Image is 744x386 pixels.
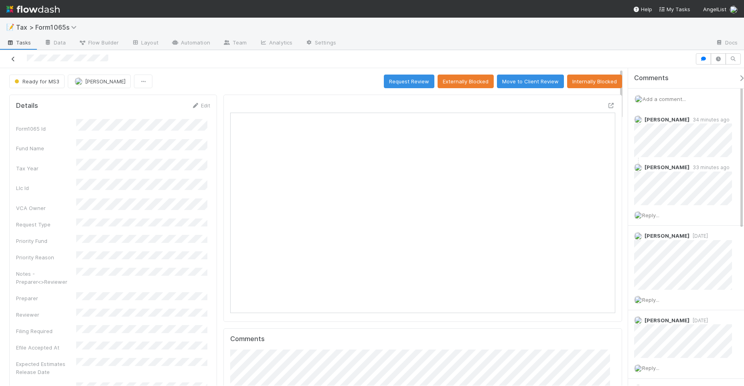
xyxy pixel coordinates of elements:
[16,220,76,228] div: Request Type
[709,37,744,50] a: Docs
[634,74,669,82] span: Comments
[730,6,738,14] img: avatar_45ea4894-10ca-450f-982d-dabe3bd75b0b.png
[642,297,659,303] span: Reply...
[230,335,615,343] h5: Comments
[68,75,131,88] button: [PERSON_NAME]
[689,117,730,123] span: 34 minutes ago
[9,75,65,88] button: Ready for MS3
[16,327,76,335] div: Filing Required
[38,37,72,50] a: Data
[6,24,14,30] span: 📝
[438,75,494,88] button: Externally Blocked
[16,164,76,172] div: Tax Year
[384,75,434,88] button: Request Review
[16,184,76,192] div: Llc Id
[634,164,642,172] img: avatar_45ea4894-10ca-450f-982d-dabe3bd75b0b.png
[689,233,708,239] span: [DATE]
[72,37,125,50] a: Flow Builder
[85,78,126,85] span: [PERSON_NAME]
[642,365,659,371] span: Reply...
[645,164,689,170] span: [PERSON_NAME]
[16,253,76,261] div: Priority Reason
[16,270,76,286] div: Notes - Preparer<>Reviewer
[642,212,659,218] span: Reply...
[253,37,299,50] a: Analytics
[645,116,689,123] span: [PERSON_NAME]
[75,77,83,85] img: avatar_e41e7ae5-e7d9-4d8d-9f56-31b0d7a2f4fd.png
[643,96,686,102] span: Add a comment...
[634,211,642,219] img: avatar_45ea4894-10ca-450f-982d-dabe3bd75b0b.png
[567,75,622,88] button: Internally Blocked
[16,144,76,152] div: Fund Name
[16,23,81,31] span: Tax > Form1065s
[689,164,730,170] span: 33 minutes ago
[645,317,689,323] span: [PERSON_NAME]
[634,232,642,240] img: avatar_711f55b7-5a46-40da-996f-bc93b6b86381.png
[6,38,31,46] span: Tasks
[703,6,726,12] span: AngelList
[13,78,59,85] span: Ready for MS3
[645,232,689,239] span: [PERSON_NAME]
[16,204,76,212] div: VCA Owner
[633,5,652,13] div: Help
[299,37,343,50] a: Settings
[635,95,643,103] img: avatar_45ea4894-10ca-450f-982d-dabe3bd75b0b.png
[16,360,76,376] div: Expected Estimates Release Date
[79,38,119,46] span: Flow Builder
[634,115,642,123] img: avatar_45ea4894-10ca-450f-982d-dabe3bd75b0b.png
[659,5,690,13] a: My Tasks
[125,37,165,50] a: Layout
[6,2,60,16] img: logo-inverted-e16ddd16eac7371096b0.svg
[217,37,253,50] a: Team
[165,37,217,50] a: Automation
[16,237,76,245] div: Priority Fund
[16,344,76,352] div: Efile Accepted At
[16,311,76,319] div: Reviewer
[16,294,76,302] div: Preparer
[634,316,642,324] img: avatar_45ea4894-10ca-450f-982d-dabe3bd75b0b.png
[659,6,690,12] span: My Tasks
[16,125,76,133] div: Form1065 Id
[689,317,708,323] span: [DATE]
[634,364,642,372] img: avatar_45ea4894-10ca-450f-982d-dabe3bd75b0b.png
[16,102,38,110] h5: Details
[497,75,564,88] button: Move to Client Review
[191,102,210,109] a: Edit
[634,296,642,304] img: avatar_45ea4894-10ca-450f-982d-dabe3bd75b0b.png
